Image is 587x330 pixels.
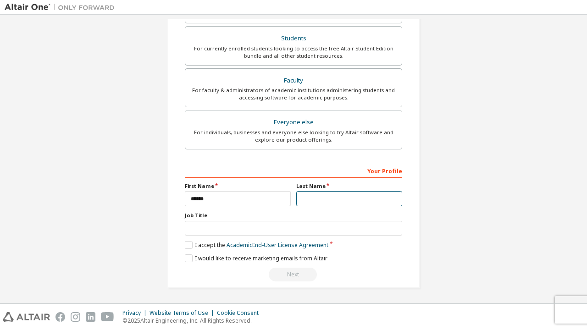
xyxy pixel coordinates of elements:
[3,312,50,322] img: altair_logo.svg
[191,116,396,129] div: Everyone else
[5,3,119,12] img: Altair One
[296,182,402,190] label: Last Name
[185,212,402,219] label: Job Title
[185,241,328,249] label: I accept the
[191,32,396,45] div: Students
[122,309,150,317] div: Privacy
[185,182,291,190] label: First Name
[185,268,402,281] div: Read and acccept EULA to continue
[86,312,95,322] img: linkedin.svg
[191,74,396,87] div: Faculty
[191,129,396,143] div: For individuals, businesses and everyone else looking to try Altair software and explore our prod...
[185,254,327,262] label: I would like to receive marketing emails from Altair
[217,309,264,317] div: Cookie Consent
[71,312,80,322] img: instagram.svg
[191,87,396,101] div: For faculty & administrators of academic institutions administering students and accessing softwa...
[191,45,396,60] div: For currently enrolled students looking to access the free Altair Student Edition bundle and all ...
[55,312,65,322] img: facebook.svg
[122,317,264,324] p: © 2025 Altair Engineering, Inc. All Rights Reserved.
[185,163,402,178] div: Your Profile
[101,312,114,322] img: youtube.svg
[150,309,217,317] div: Website Terms of Use
[227,241,328,249] a: Academic End-User License Agreement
